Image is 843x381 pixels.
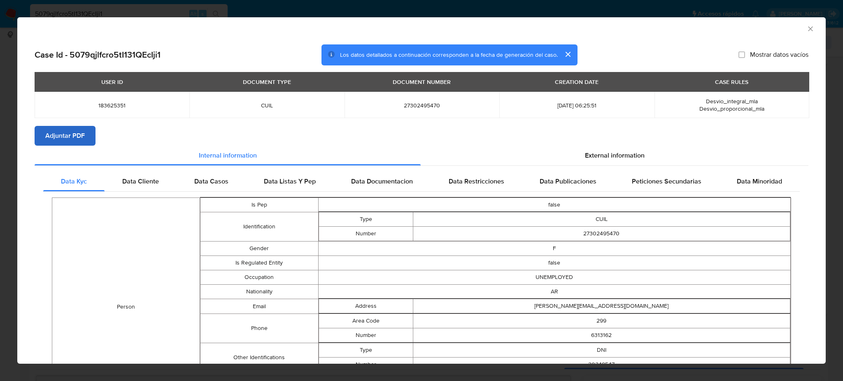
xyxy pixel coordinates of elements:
td: Is Regulated Entity [200,256,319,270]
div: USER ID [96,75,128,89]
div: CASE RULES [710,75,753,89]
button: Adjuntar PDF [35,126,95,146]
td: false [318,256,790,270]
span: Adjuntar PDF [45,127,85,145]
span: Data Publicaciones [540,177,596,186]
td: Nationality [200,284,319,299]
span: Data Listas Y Pep [264,177,316,186]
td: false [318,197,790,212]
span: Mostrar datos vacíos [750,51,808,59]
td: UNEMPLOYED [318,270,790,284]
span: [DATE] 06:25:51 [509,102,644,109]
td: Address [319,299,413,313]
span: External information [585,151,645,160]
div: Detailed internal info [43,172,800,191]
td: Number [319,357,413,372]
span: Data Casos [194,177,228,186]
span: Internal information [199,151,257,160]
td: Is Pep [200,197,319,212]
div: CREATION DATE [550,75,603,89]
td: Number [319,226,413,241]
div: DOCUMENT TYPE [238,75,296,89]
td: Other Identifications [200,343,319,372]
div: Detailed info [35,146,808,165]
span: Data Kyc [61,177,87,186]
div: closure-recommendation-modal [17,17,826,364]
td: Number [319,328,413,342]
span: Peticiones Secundarias [632,177,701,186]
span: 183625351 [44,102,179,109]
td: Identification [200,212,319,241]
span: Data Minoridad [737,177,782,186]
button: cerrar [558,44,578,64]
td: Occupation [200,270,319,284]
span: Desvio_integral_mla [706,97,758,105]
td: Type [319,212,413,226]
td: Email [200,299,319,314]
td: Type [319,343,413,357]
span: Data Restricciones [449,177,504,186]
span: Desvio_proporcional_mla [699,105,764,113]
td: 299 [413,314,790,328]
td: Area Code [319,314,413,328]
td: Gender [200,241,319,256]
td: F [318,241,790,256]
span: Data Documentacion [351,177,413,186]
button: Cerrar ventana [806,25,814,32]
span: Data Cliente [122,177,159,186]
h2: Case Id - 5079qjlfcro5tI131QEcIji1 [35,49,161,60]
td: [PERSON_NAME][EMAIL_ADDRESS][DOMAIN_NAME] [413,299,790,313]
td: 27302495470 [413,226,790,241]
td: 6313162 [413,328,790,342]
span: Los datos detallados a continuación corresponden a la fecha de generación del caso. [340,51,558,59]
td: 30249547 [413,357,790,372]
span: CUIL [199,102,334,109]
span: 27302495470 [354,102,489,109]
div: DOCUMENT NUMBER [388,75,456,89]
td: Phone [200,314,319,343]
input: Mostrar datos vacíos [738,51,745,58]
td: AR [318,284,790,299]
td: DNI [413,343,790,357]
td: CUIL [413,212,790,226]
